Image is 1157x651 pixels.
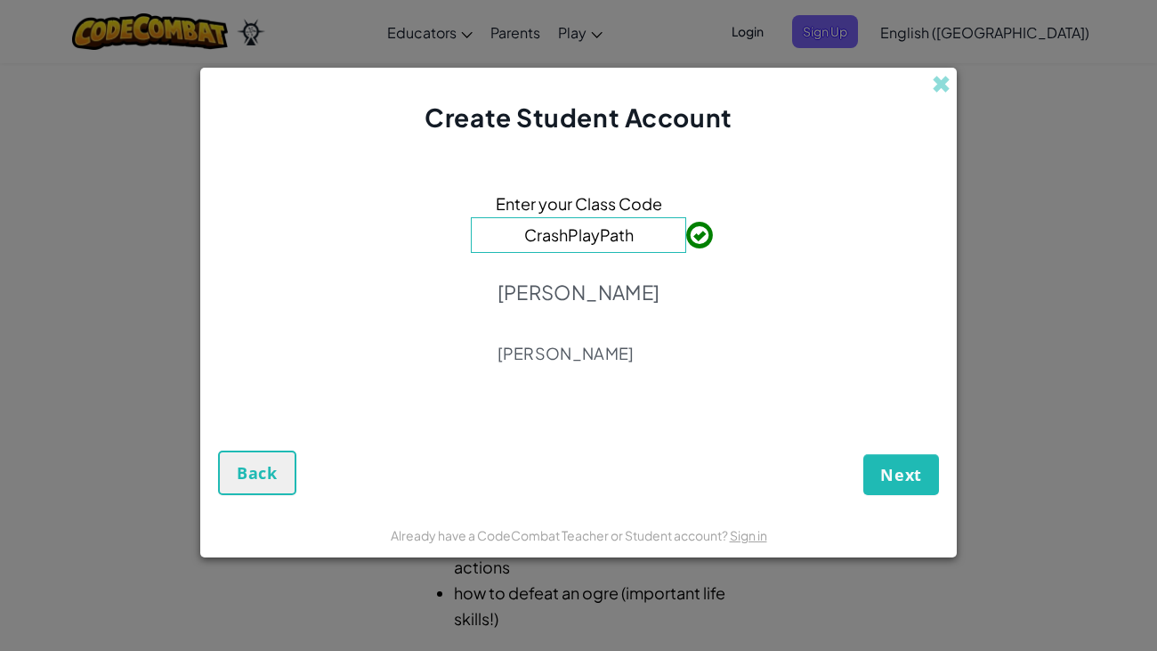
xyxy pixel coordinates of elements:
[498,280,660,305] p: [PERSON_NAME]
[880,464,922,485] span: Next
[863,454,939,495] button: Next
[237,462,278,484] span: Back
[218,451,296,495] button: Back
[391,527,730,543] span: Already have a CodeCombat Teacher or Student account?
[425,102,732,133] span: Create Student Account
[496,191,662,216] span: Enter your Class Code
[730,527,767,543] a: Sign in
[498,343,660,364] p: [PERSON_NAME]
